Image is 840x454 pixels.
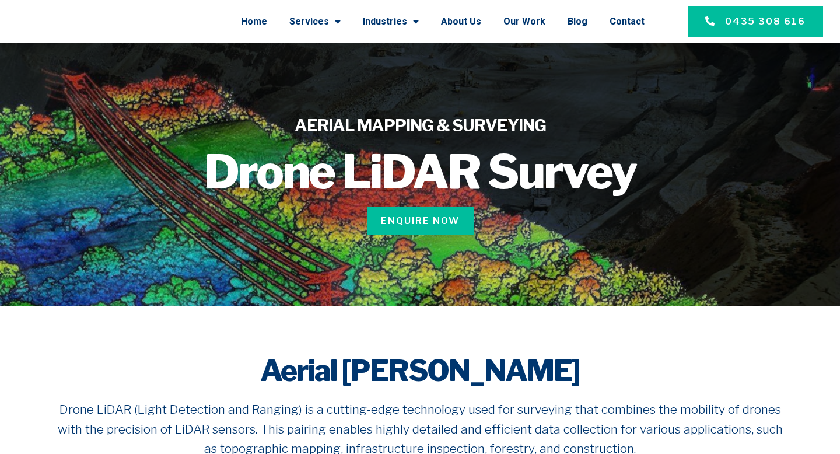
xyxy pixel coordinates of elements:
[568,6,587,37] a: Blog
[725,15,806,29] span: 0435 308 616
[441,6,481,37] a: About Us
[367,207,474,235] a: Enquire Now
[52,353,787,388] h2: Aerial [PERSON_NAME]
[363,6,419,37] a: Industries
[71,149,769,195] h1: Drone LiDAR Survey
[381,214,460,228] span: Enquire Now
[610,6,645,37] a: Contact
[14,9,134,35] img: Final-Logo copy
[289,6,341,37] a: Services
[71,114,769,137] h4: AERIAL MAPPING & SURVEYING
[241,6,267,37] a: Home
[503,6,545,37] a: Our Work
[146,6,645,37] nav: Menu
[688,6,823,37] a: 0435 308 616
